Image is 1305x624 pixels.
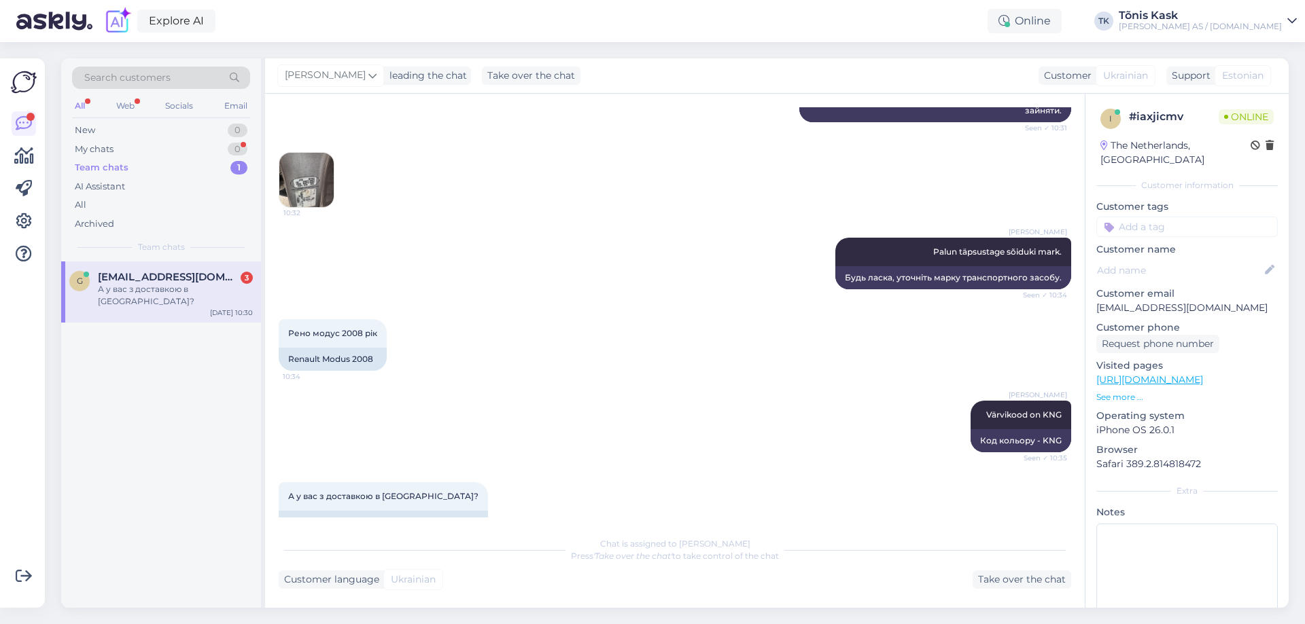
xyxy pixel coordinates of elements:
input: Add a tag [1096,217,1278,237]
div: 0 [228,143,247,156]
div: Код кольору - KNG [971,429,1071,452]
p: Customer name [1096,242,1278,257]
span: Рено модус 2008 рік [288,328,377,338]
div: [PERSON_NAME] AS / [DOMAIN_NAME] [1119,21,1282,32]
div: Take over the chat [482,67,580,85]
span: 10:32 [283,208,334,218]
div: AI Assistant [75,180,125,194]
div: [DATE] 10:30 [210,308,253,318]
span: Seen ✓ 10:35 [1016,453,1067,463]
div: 0 [228,124,247,137]
span: [PERSON_NAME] [285,68,366,83]
span: goryaistov@gmail.com [98,271,239,283]
p: [EMAIL_ADDRESS][DOMAIN_NAME] [1096,301,1278,315]
span: Estonian [1222,69,1264,83]
div: 1 [230,161,247,175]
span: Press to take control of the chat [571,551,779,561]
div: Take over the chat [973,570,1071,589]
div: Customer [1039,69,1092,83]
img: explore-ai [103,7,132,35]
span: Seen ✓ 10:31 [1016,123,1067,133]
p: Customer tags [1096,200,1278,214]
p: Visited pages [1096,359,1278,373]
span: Team chats [138,241,185,253]
span: g [77,276,83,286]
div: leading the chat [384,69,467,83]
span: А у вас з доставкою в [GEOGRAPHIC_DATA]? [288,491,478,501]
div: Email [222,97,250,115]
a: [URL][DOMAIN_NAME] [1096,373,1203,386]
div: # iaxjicmv [1129,109,1219,125]
div: Archived [75,217,114,231]
div: Request phone number [1096,335,1219,353]
span: [PERSON_NAME] [1009,227,1067,237]
i: 'Take over the chat' [593,551,672,561]
div: Extra [1096,485,1278,497]
div: Customer information [1096,179,1278,191]
div: Kas teil on kohaletoimetamine Hollandisse? [279,511,488,534]
span: 10:34 [283,371,334,382]
div: Customer language [279,572,379,587]
div: All [75,198,86,212]
div: А у вас з доставкою в [GEOGRAPHIC_DATA]? [98,283,253,308]
div: All [72,97,88,115]
div: Tõnis Kask [1119,10,1282,21]
div: 3 [241,272,253,284]
div: Будь ласка, уточніть марку транспортного засобу. [835,266,1071,289]
span: Värvikood on KNG [986,409,1062,420]
a: Explore AI [137,10,215,33]
p: Browser [1096,443,1278,457]
div: Renault Modus 2008 [279,348,387,371]
span: Online [1219,109,1274,124]
span: [PERSON_NAME] [1009,390,1067,400]
span: Search customers [84,71,171,85]
p: Notes [1096,505,1278,519]
div: Web [114,97,137,115]
img: Attachment [279,153,334,207]
span: Seen ✓ 10:34 [1016,290,1067,300]
a: Tõnis Kask[PERSON_NAME] AS / [DOMAIN_NAME] [1119,10,1297,32]
div: Online [988,9,1062,33]
span: Ukrainian [1103,69,1148,83]
span: Chat is assigned to [PERSON_NAME] [600,538,750,549]
span: Palun täpsustage sõiduki mark. [933,246,1062,257]
p: Customer email [1096,287,1278,301]
div: My chats [75,143,114,156]
p: Operating system [1096,409,1278,423]
p: See more ... [1096,391,1278,403]
div: Team chats [75,161,128,175]
p: iPhone OS 26.0.1 [1096,423,1278,437]
span: Ukrainian [391,572,436,587]
p: Customer phone [1096,320,1278,335]
span: i [1109,113,1112,124]
input: Add name [1097,263,1262,278]
div: The Netherlands, [GEOGRAPHIC_DATA] [1100,139,1251,167]
img: Askly Logo [11,69,37,95]
div: Socials [162,97,196,115]
p: Safari 389.2.814818472 [1096,457,1278,471]
div: TK [1094,12,1113,31]
div: New [75,124,95,137]
div: Support [1166,69,1211,83]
